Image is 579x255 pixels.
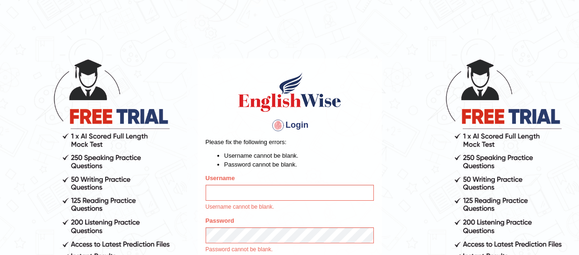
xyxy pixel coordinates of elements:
li: Username cannot be blank. [224,151,374,160]
h4: Login [206,118,374,133]
p: Username cannot be blank. [206,203,374,211]
li: Password cannot be blank. [224,160,374,169]
img: Logo of English Wise sign in for intelligent practice with AI [236,71,343,113]
label: Username [206,174,235,182]
label: Password [206,216,234,225]
p: Please fix the following errors: [206,138,374,146]
p: Password cannot be blank. [206,246,374,254]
